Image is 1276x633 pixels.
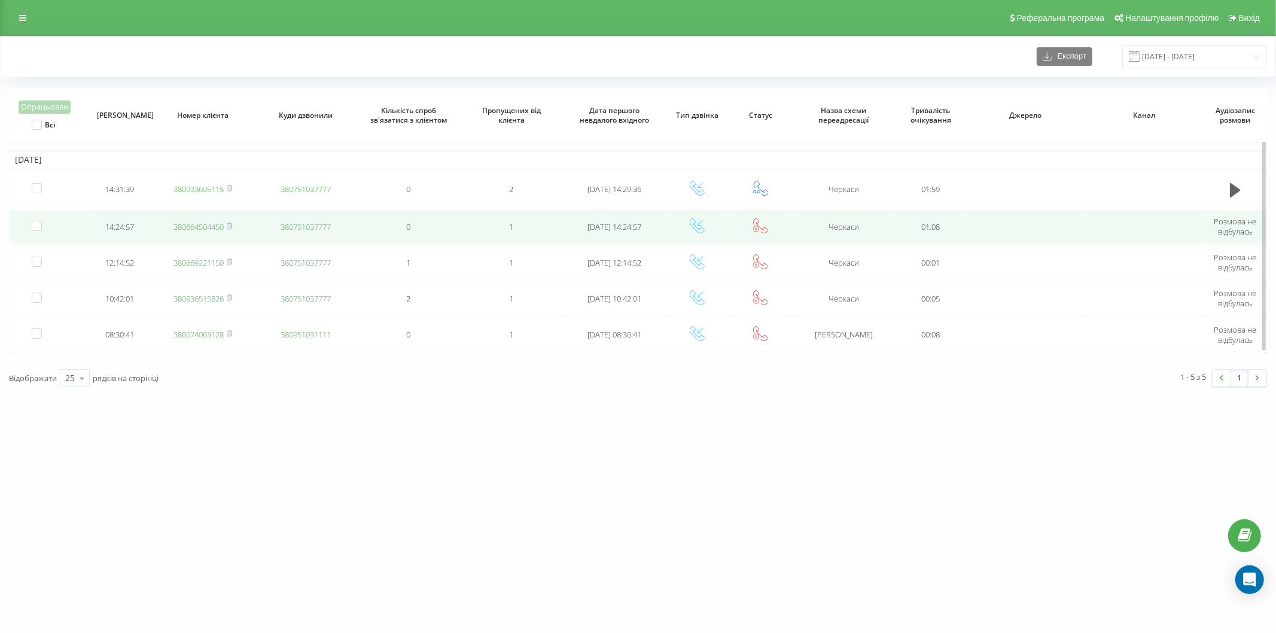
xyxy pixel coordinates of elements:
td: Черкаси [792,246,895,279]
span: 1 [509,257,513,268]
td: 08:30:41 [88,318,151,351]
span: Куди дзвонили [265,111,347,120]
td: 00:08 [895,318,966,351]
td: [PERSON_NAME] [792,318,895,351]
td: 14:24:57 [88,210,151,244]
span: 2 [406,293,410,304]
td: Черкаси [792,282,895,315]
span: Джерело [977,111,1074,120]
span: [DATE] 14:24:57 [587,221,641,232]
span: Налаштування профілю [1125,13,1219,23]
span: Тип дзвінка [674,111,720,120]
span: Дата першого невдалого вхідного [573,106,655,124]
span: 1 [509,293,513,304]
span: 0 [406,329,410,340]
a: 380933605115 [173,184,224,194]
span: Експорт [1052,52,1086,61]
span: Номер клієнта [162,111,244,120]
span: Розмова не відбулась [1214,216,1256,237]
span: Назва схеми переадресації [803,106,885,124]
a: 380674063128 [173,329,224,340]
span: 1 [406,257,410,268]
td: 00:05 [895,282,966,315]
a: 1 [1231,370,1248,387]
span: Розмова не відбулась [1214,252,1256,273]
div: 1 - 5 з 5 [1181,371,1207,383]
span: Відображати [9,373,57,384]
a: 380664504450 [173,221,224,232]
span: Розмова не відбулась [1214,324,1256,345]
a: 380751037777 [281,184,331,194]
td: Черкаси [792,210,895,244]
td: Черкаси [792,172,895,208]
a: 380951031111 [281,329,331,340]
td: 14:31:39 [88,172,151,208]
td: 01:08 [895,210,966,244]
div: Open Intercom Messenger [1235,565,1264,594]
span: 2 [509,184,513,194]
span: Статус [738,111,784,120]
label: Всі [32,120,55,130]
span: 1 [509,221,513,232]
span: Розмова не відбулась [1214,288,1256,309]
td: 01:59 [895,172,966,208]
span: 0 [406,221,410,232]
td: 12:14:52 [88,246,151,279]
a: 380751037777 [281,257,331,268]
td: 00:01 [895,246,966,279]
span: Реферальна програма [1017,13,1105,23]
span: Тривалість очікування [904,106,957,124]
span: [DATE] 12:14:52 [587,257,641,268]
span: 0 [406,184,410,194]
td: 10:42:01 [88,282,151,315]
a: 380669221150 [173,257,224,268]
span: 1 [509,329,513,340]
span: Аудіозапис розмови [1212,106,1258,124]
span: Пропущених від клієнта [470,106,552,124]
span: [DATE] 10:42:01 [587,293,641,304]
span: Кількість спроб зв'язатися з клієнтом [368,106,450,124]
a: 380936515826 [173,293,224,304]
span: [DATE] 08:30:41 [587,329,641,340]
button: Експорт [1037,47,1092,66]
span: Вихід [1239,13,1260,23]
span: [PERSON_NAME] [97,111,143,120]
td: [DATE] [9,151,1267,169]
span: [DATE] 14:29:36 [587,184,641,194]
span: Канал [1097,111,1193,120]
div: 25 [65,372,75,384]
a: 380751037777 [281,293,331,304]
span: рядків на сторінці [93,373,159,384]
a: 380751037777 [281,221,331,232]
